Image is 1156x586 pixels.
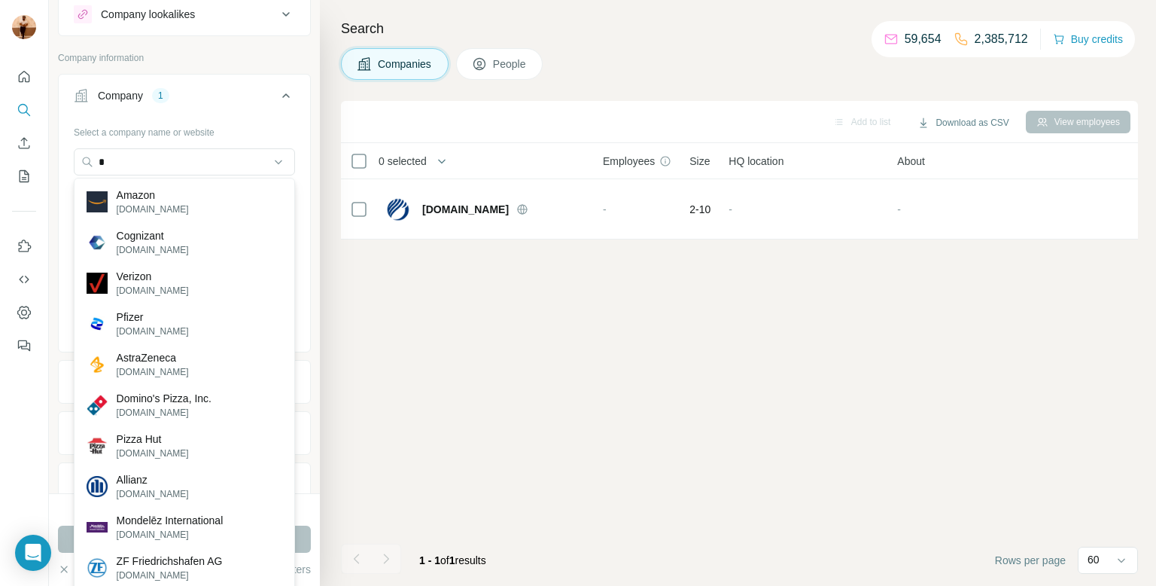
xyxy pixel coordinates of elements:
span: Rows per page [995,553,1066,568]
p: Verizon [117,269,189,284]
span: - [897,203,901,215]
span: 0 selected [379,154,427,169]
p: [DOMAIN_NAME] [117,569,223,582]
img: Mondelēz International [87,522,108,533]
div: Select a company name or website [74,120,295,139]
button: Download as CSV [907,111,1019,134]
span: results [419,554,486,566]
p: [DOMAIN_NAME] [117,203,189,216]
span: Size [689,154,710,169]
img: Domino's Pizza, Inc. [87,395,108,416]
button: Search [12,96,36,124]
button: My lists [12,163,36,190]
img: Logo of alshirawi.ae [386,197,410,221]
span: - [603,203,607,215]
button: Dashboard [12,299,36,326]
p: [DOMAIN_NAME] [117,447,189,460]
p: [DOMAIN_NAME] [117,406,211,420]
span: HQ location [729,154,783,169]
div: Company lookalikes [101,7,195,22]
button: HQ location [59,415,310,451]
button: Industry [59,364,310,400]
p: [DOMAIN_NAME] [117,487,189,501]
button: Buy credits [1053,29,1123,50]
button: Clear [58,562,101,577]
p: Pizza Hut [117,432,189,447]
div: Company [98,88,143,103]
p: 2,385,712 [975,30,1028,48]
img: AstraZeneca [87,354,108,375]
p: 60 [1088,552,1100,567]
button: Use Surfe on LinkedIn [12,233,36,260]
span: 2-10 [689,202,710,217]
span: 1 [449,554,455,566]
span: - [729,203,732,215]
span: of [440,554,449,566]
div: Open Intercom Messenger [15,535,51,571]
button: Company1 [59,78,310,120]
span: Companies [378,56,433,72]
img: Cognizant [87,232,108,253]
p: [DOMAIN_NAME] [117,243,189,257]
p: [DOMAIN_NAME] [117,325,189,338]
img: Allianz [87,476,108,497]
button: Enrich CSV [12,130,36,157]
div: 1 [152,89,169,102]
p: Pfizer [117,310,189,325]
button: Annual revenue ($) [59,466,310,502]
span: Employees [603,154,655,169]
p: [DOMAIN_NAME] [117,365,189,379]
img: Verizon [87,273,108,294]
button: Quick start [12,63,36,90]
p: Allianz [117,472,189,487]
p: Company information [58,51,311,65]
p: Amazon [117,188,189,203]
span: People [493,56,528,72]
button: Use Surfe API [12,266,36,293]
img: Avatar [12,15,36,39]
span: About [897,154,925,169]
p: Mondelēz International [117,513,224,528]
h4: Search [341,18,1138,39]
img: Pfizer [87,313,108,334]
p: Domino's Pizza, Inc. [117,391,211,406]
span: 1 - 1 [419,554,440,566]
button: Feedback [12,332,36,359]
p: Cognizant [117,228,189,243]
p: ZF Friedrichshafen AG [117,554,223,569]
img: ZF Friedrichshafen AG [87,557,108,578]
p: [DOMAIN_NAME] [117,284,189,298]
p: 59,654 [905,30,942,48]
img: Pizza Hut [87,435,108,456]
span: [DOMAIN_NAME] [422,202,509,217]
img: Amazon [87,191,108,212]
p: [DOMAIN_NAME] [117,528,224,542]
p: AstraZeneca [117,350,189,365]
